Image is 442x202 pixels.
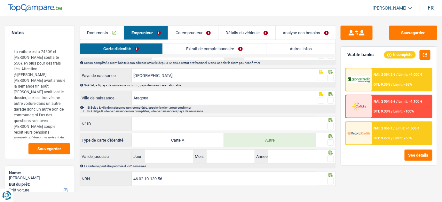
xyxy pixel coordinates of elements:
[394,136,412,140] span: Limit: <65%
[218,26,275,40] a: Détails du véhicule
[374,126,393,130] span: NAI: 2 056 €
[391,82,393,87] span: /
[347,52,374,58] div: Viable banks
[268,150,316,163] input: AAAA
[9,175,71,181] div: [PERSON_NAME]
[145,150,193,163] input: JJ
[80,135,132,145] label: Type de carte d'identité
[276,26,336,40] a: Analyse des besoins
[87,109,335,113] li: Si ≠ Belge & ville de naissance non complétée, ville de naissance = pays de naissance
[132,150,145,163] label: Jour
[374,109,391,113] span: DTI: 9.33%
[391,109,393,113] span: /
[396,126,420,130] span: Limit: >1.506 €
[80,117,132,131] label: N° ID
[9,170,71,175] div: Name:
[348,76,370,83] img: AlphaCredit
[394,82,412,87] span: Limit: <65%
[428,5,434,11] div: fr
[28,143,70,154] button: Sauvegarder
[348,101,370,112] img: Cofidis
[348,128,370,139] img: Record Credits
[80,151,132,162] label: Valide jusqu'au
[84,164,335,168] div: La carte ne peut être périmée d'ici 2 semaines
[224,133,316,147] label: Autre
[168,26,218,40] a: Co-emprunteur
[37,147,61,151] span: Sauvegarder
[367,3,412,13] a: [PERSON_NAME]
[394,109,414,113] span: Limit: <100%
[397,73,398,77] span: /
[80,26,124,40] a: Documents
[207,150,255,163] input: MM
[374,82,391,87] span: DTI: 9.35%
[132,172,316,186] input: 12.12.12-123.12
[389,26,437,40] button: Sauvegarder
[384,51,416,58] div: Incomplete
[163,43,266,54] a: Extrait de compte bancaire
[132,69,316,82] input: Belgique
[80,172,132,186] label: NRN
[255,150,268,163] label: Année
[266,43,335,54] a: Autres infos
[132,117,316,131] input: B-1234567-89
[84,61,335,65] div: Si non complété & client habite à son adresse actuelle depuis <2 ans & statut professionel <2ans,...
[80,43,162,54] a: Carte d'identité
[80,40,336,54] a: Assurance
[132,133,224,147] label: Carte A
[12,30,68,35] h5: Notes
[193,150,207,163] label: Mois
[84,83,335,87] div: Si ≠ Belge & pays de naissance inconnu, pays de naisance = nationalité
[391,136,393,140] span: /
[399,73,422,77] span: Limit: >1.000 €
[124,26,168,40] a: Emprunteur
[397,99,398,104] span: /
[374,99,396,104] span: NAI: 2 054,6 €
[374,73,396,77] span: NAI: 2 054,2 €
[80,91,132,105] label: Ville de naissance
[373,5,407,11] span: [PERSON_NAME]
[80,69,132,82] label: Pays de naissance
[9,182,69,187] label: But du prêt:
[399,99,422,104] span: Limit: >1.100 €
[87,106,335,109] li: Si Belge & ville de naissance non complétée, appeler le client pour confirmer
[8,4,62,12] img: TopCompare Logo
[394,126,395,130] span: /
[405,150,432,161] button: See details
[374,136,391,140] span: DTI: 9.27%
